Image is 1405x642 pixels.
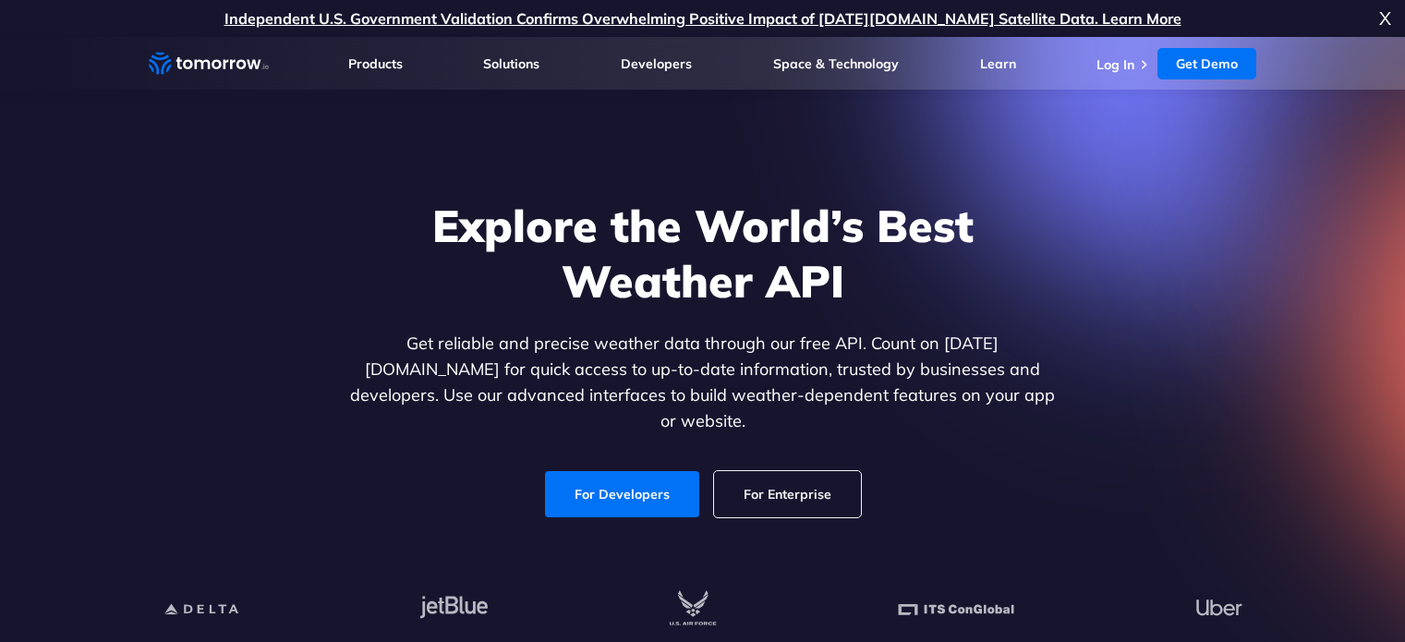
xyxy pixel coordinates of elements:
h1: Explore the World’s Best Weather API [346,198,1060,309]
a: Solutions [483,55,539,72]
a: Log In [1096,56,1134,73]
a: Learn [980,55,1016,72]
a: Independent U.S. Government Validation Confirms Overwhelming Positive Impact of [DATE][DOMAIN_NAM... [224,9,1181,28]
a: Products [348,55,403,72]
a: Home link [149,50,269,78]
p: Get reliable and precise weather data through our free API. Count on [DATE][DOMAIN_NAME] for quic... [346,331,1060,434]
a: Space & Technology [773,55,899,72]
a: Get Demo [1157,48,1256,79]
a: Developers [621,55,692,72]
a: For Enterprise [714,471,861,517]
a: For Developers [545,471,699,517]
